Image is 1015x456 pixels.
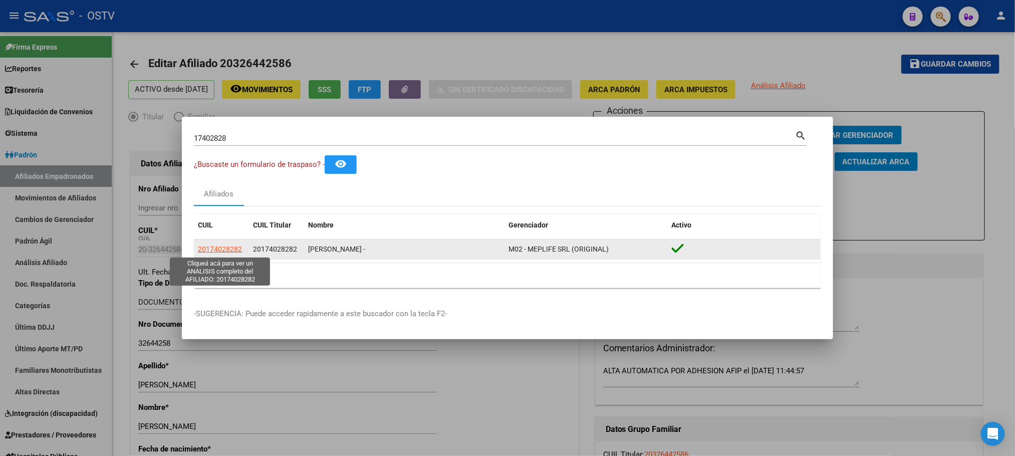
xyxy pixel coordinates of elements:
p: -SUGERENCIA: Puede acceder rapidamente a este buscador con la tecla F2- [194,308,821,320]
div: 1 total [194,263,821,288]
datatable-header-cell: Activo [668,214,821,236]
span: 20174028282 [253,245,297,253]
span: Activo [672,221,692,229]
mat-icon: search [795,129,807,141]
span: M02 - MEPLIFE SRL (ORIGINAL) [509,245,609,253]
span: CUIL Titular [253,221,291,229]
span: Gerenciador [509,221,548,229]
datatable-header-cell: Nombre [304,214,504,236]
datatable-header-cell: Gerenciador [504,214,668,236]
span: ¿Buscaste un formulario de traspaso? - [194,160,325,169]
datatable-header-cell: CUIL [194,214,249,236]
div: [PERSON_NAME] - [308,244,500,255]
datatable-header-cell: CUIL Titular [249,214,304,236]
div: Open Intercom Messenger [981,422,1005,446]
span: CUIL [198,221,213,229]
span: Nombre [308,221,334,229]
mat-icon: remove_red_eye [335,158,347,170]
span: 20174028282 [198,245,242,253]
div: Afiliados [204,188,234,200]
